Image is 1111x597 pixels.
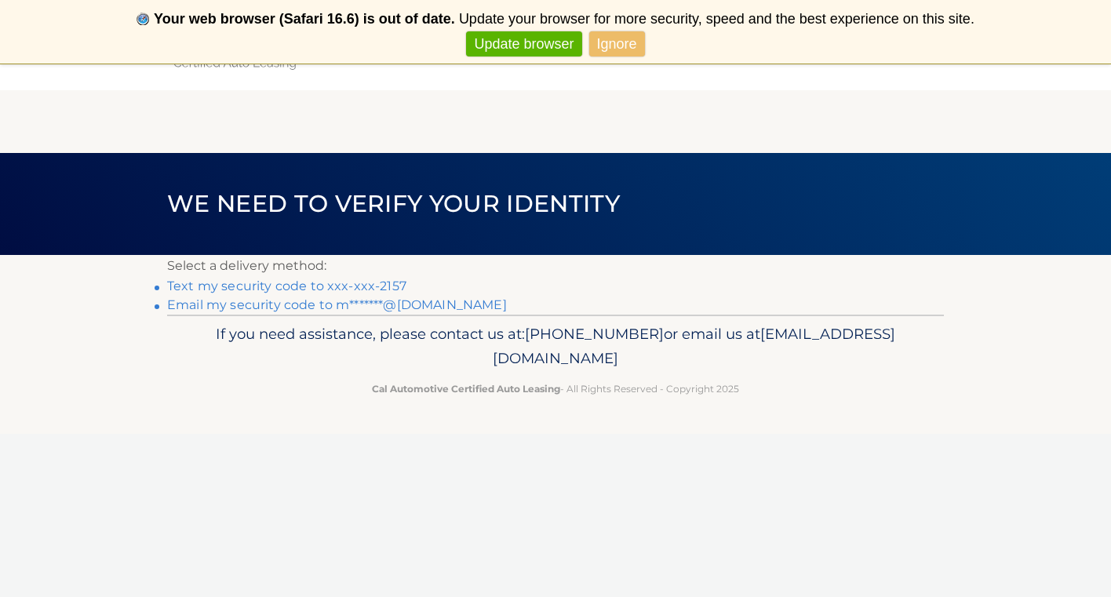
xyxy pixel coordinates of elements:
[177,380,934,397] p: - All Rights Reserved - Copyright 2025
[167,255,944,277] p: Select a delivery method:
[154,11,455,27] b: Your web browser (Safari 16.6) is out of date.
[589,31,645,57] a: Ignore
[525,325,664,343] span: [PHONE_NUMBER]
[177,322,934,372] p: If you need assistance, please contact us at: or email us at
[372,383,560,395] strong: Cal Automotive Certified Auto Leasing
[167,297,507,312] a: Email my security code to m*******@[DOMAIN_NAME]
[466,31,581,57] a: Update browser
[167,278,406,293] a: Text my security code to xxx-xxx-2157
[167,189,620,218] span: We need to verify your identity
[459,11,974,27] span: Update your browser for more security, speed and the best experience on this site.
